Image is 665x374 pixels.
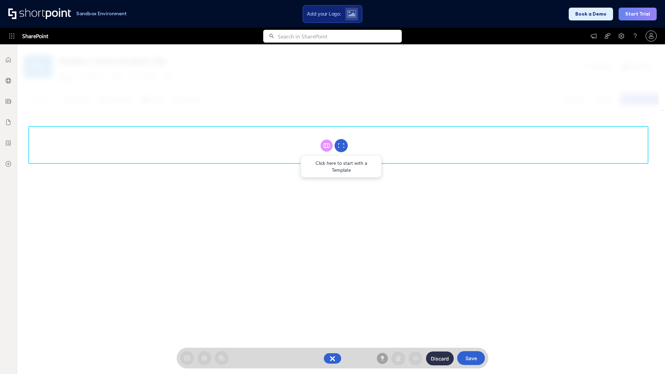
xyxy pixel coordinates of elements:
[630,341,665,374] iframe: Chat Widget
[76,12,127,16] h1: Sandbox Environment
[619,8,657,20] button: Start Trial
[307,11,341,17] span: Add your Logo:
[457,351,485,365] button: Save
[278,30,402,43] input: Search in SharePoint
[22,28,48,44] span: SharePoint
[347,10,356,18] img: Upload logo
[569,8,613,20] button: Book a Demo
[426,351,454,365] button: Discard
